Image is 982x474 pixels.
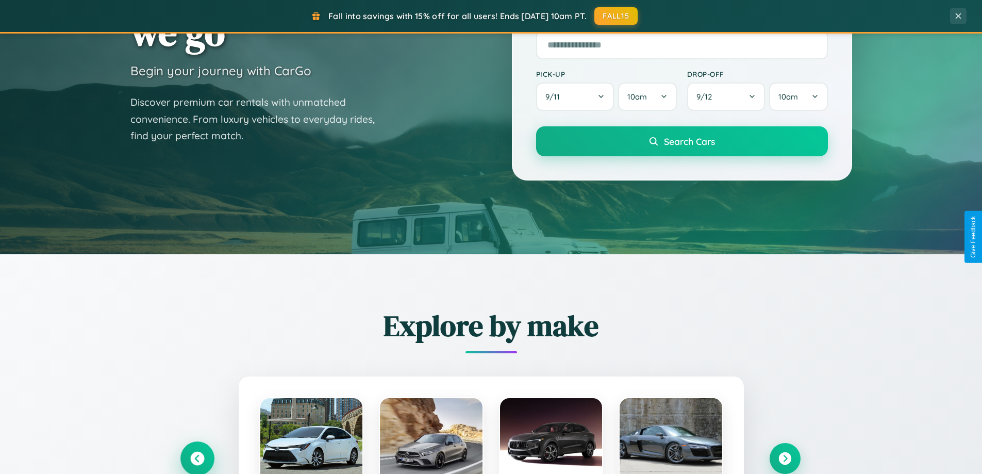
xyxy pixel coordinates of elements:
[687,70,828,78] label: Drop-off
[130,63,311,78] h3: Begin your journey with CarGo
[594,7,638,25] button: FALL15
[618,83,676,111] button: 10am
[769,83,827,111] button: 10am
[970,216,977,258] div: Give Feedback
[536,83,614,111] button: 9/11
[687,83,765,111] button: 9/12
[664,136,715,147] span: Search Cars
[627,92,647,102] span: 10am
[696,92,717,102] span: 9 / 12
[328,11,587,21] span: Fall into savings with 15% off for all users! Ends [DATE] 10am PT.
[130,94,388,144] p: Discover premium car rentals with unmatched convenience. From luxury vehicles to everyday rides, ...
[182,306,801,346] h2: Explore by make
[536,70,677,78] label: Pick-up
[545,92,565,102] span: 9 / 11
[778,92,798,102] span: 10am
[536,126,828,156] button: Search Cars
